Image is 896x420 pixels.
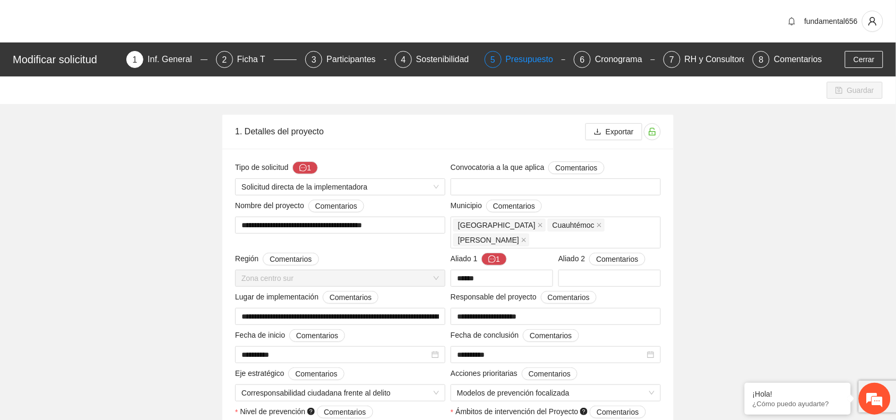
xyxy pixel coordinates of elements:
[451,291,597,304] span: Responsable del proyecto
[597,406,639,418] span: Comentarios
[240,406,373,418] span: Nivel de prevención
[805,17,858,25] span: fundamental656
[783,13,800,30] button: bell
[288,367,344,380] button: Eje estratégico
[644,123,661,140] button: unlock
[493,200,535,212] span: Comentarios
[521,237,527,243] span: close
[548,292,590,303] span: Comentarios
[490,55,495,64] span: 5
[558,253,645,265] span: Aliado 2
[416,51,478,68] div: Sostenibilidad
[506,51,562,68] div: Presupuesto
[222,55,227,64] span: 2
[13,51,120,68] div: Modificar solicitud
[548,219,605,232] span: Cuauhtémoc
[216,51,297,68] div: 2Ficha T
[242,270,439,286] span: Zona centro sur
[590,406,645,418] button: Ámbitos de intervención del Proyecto question-circle
[451,161,605,174] span: Convocatoria a la que aplica
[486,200,542,212] button: Municipio
[330,292,372,303] span: Comentarios
[263,253,318,265] button: Región
[395,51,476,68] div: 4Sostenibilidad
[292,161,318,174] button: Tipo de solicitud
[235,200,364,212] span: Nombre del proyecto
[548,161,604,174] button: Convocatoria a la que aplica
[784,17,800,25] span: bell
[308,200,364,212] button: Nombre del proyecto
[133,55,137,64] span: 1
[5,290,202,327] textarea: Escriba su mensaje y pulse “Intro”
[235,253,319,265] span: Región
[863,16,883,26] span: user
[589,253,645,265] button: Aliado 2
[307,408,315,415] span: question-circle
[174,5,200,31] div: Minimizar ventana de chat en vivo
[451,200,542,212] span: Municipio
[669,55,674,64] span: 7
[324,406,366,418] span: Comentarios
[312,55,316,64] span: 3
[235,291,378,304] span: Lugar de implementación
[753,51,822,68] div: 8Comentarios
[453,234,529,246] span: Aquiles Serdán
[585,123,642,140] button: downloadExportar
[753,390,843,398] div: ¡Hola!
[451,329,579,342] span: Fecha de conclusión
[458,219,536,231] span: [GEOGRAPHIC_DATA]
[289,329,345,342] button: Fecha de inicio
[237,51,274,68] div: Ficha T
[295,368,337,380] span: Comentarios
[270,253,312,265] span: Comentarios
[235,161,318,174] span: Tipo de solicitud
[685,51,760,68] div: RH y Consultores
[126,51,208,68] div: 1Inf. General
[55,54,178,68] div: Chatee con nosotros ahora
[597,222,602,228] span: close
[580,408,588,415] span: question-circle
[455,406,645,418] span: Ámbitos de intervención del Proyecto
[242,179,439,195] span: Solicitud directa de la implementadora
[522,367,578,380] button: Acciones prioritarias
[594,128,601,136] span: download
[774,51,822,68] div: Comentarios
[580,55,585,64] span: 6
[451,253,507,265] span: Aliado 1
[148,51,201,68] div: Inf. General
[299,164,307,173] span: message
[523,329,579,342] button: Fecha de conclusión
[595,51,651,68] div: Cronograma
[862,11,883,32] button: user
[235,367,344,380] span: Eje estratégico
[458,234,519,246] span: [PERSON_NAME]
[845,51,883,68] button: Cerrar
[317,406,373,418] button: Nivel de prevención question-circle
[296,330,338,341] span: Comentarios
[553,219,595,231] span: Cuauhtémoc
[759,55,764,64] span: 8
[644,127,660,136] span: unlock
[457,385,654,401] span: Modelos de prevención focalizada
[235,116,585,147] div: 1. Detalles del proyecto
[242,385,439,401] span: Corresponsabilidad ciudadana frente al delito
[827,82,883,99] button: saveGuardar
[538,222,543,228] span: close
[753,400,843,408] p: ¿Cómo puedo ayudarte?
[555,162,597,174] span: Comentarios
[453,219,546,232] span: Chihuahua
[235,329,345,342] span: Fecha de inicio
[529,368,571,380] span: Comentarios
[664,51,745,68] div: 7RH y Consultores
[606,126,634,138] span: Exportar
[530,330,572,341] span: Comentarios
[326,51,384,68] div: Participantes
[401,55,406,64] span: 4
[596,253,638,265] span: Comentarios
[305,51,386,68] div: 3Participantes
[451,367,578,380] span: Acciones prioritarias
[481,253,507,265] button: Aliado 1
[854,54,875,65] span: Cerrar
[541,291,597,304] button: Responsable del proyecto
[485,51,566,68] div: 5Presupuesto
